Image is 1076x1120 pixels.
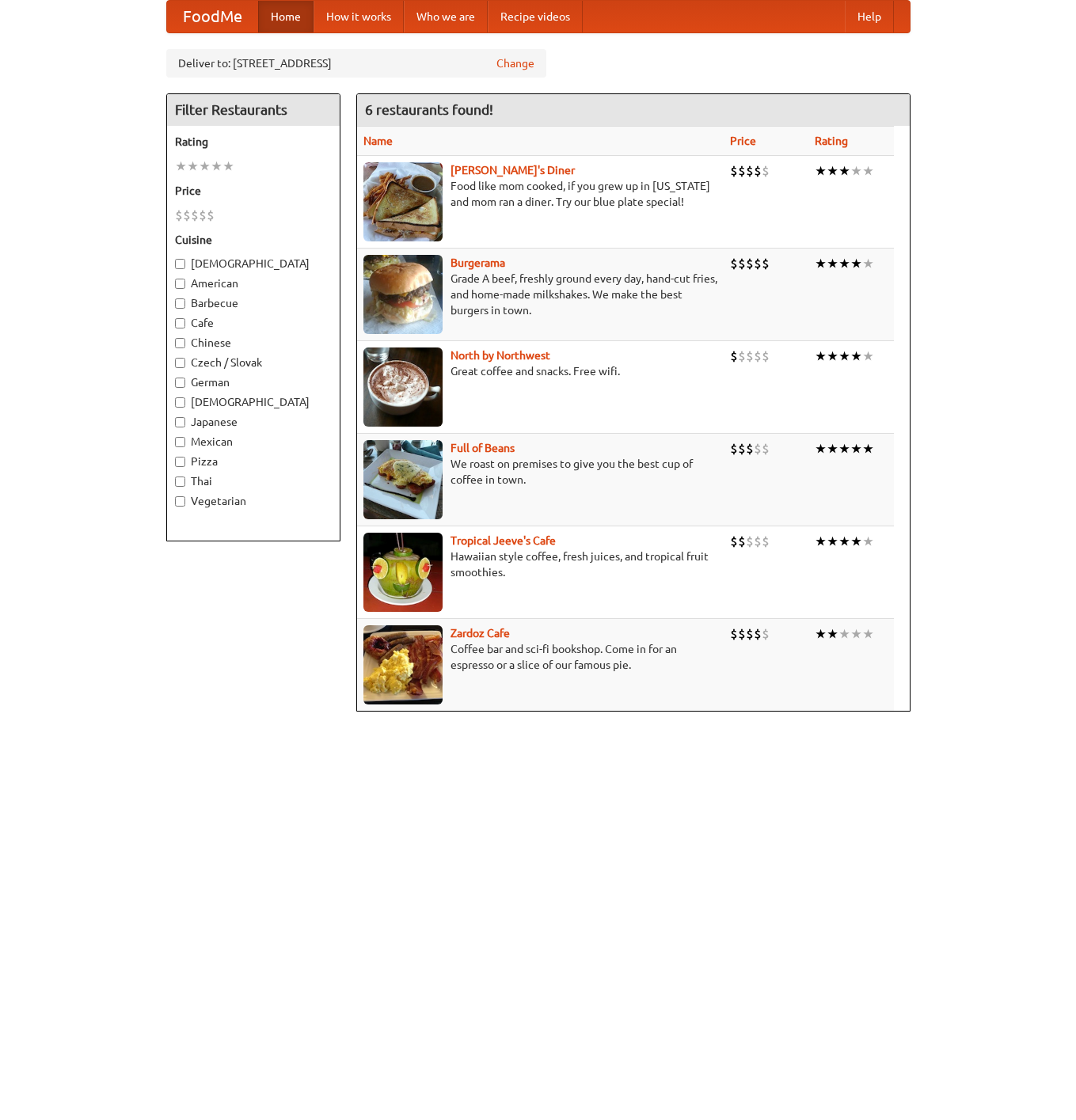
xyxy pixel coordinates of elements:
[838,162,850,180] li: ★
[175,417,185,427] input: Japanese
[815,625,827,643] li: ★
[746,440,754,457] li: $
[175,454,332,469] label: Pizza
[175,378,185,388] input: German
[175,158,187,175] li: ★
[175,134,332,150] h5: Rating
[175,397,185,408] input: [DEMOGRAPHIC_DATA]
[754,440,762,457] li: $
[451,256,505,269] a: Burgerama
[845,1,894,32] a: Help
[404,1,488,32] a: Who we are
[363,178,717,210] p: Food like mom cooked, if you grew up in [US_STATE] and mom ran a diner. Try our blue plate special!
[762,162,770,180] li: $
[175,207,183,224] li: $
[363,641,717,673] p: Coffee bar and sci-fi bookshop. Come in for an espresso or a slice of our famous pie.
[815,533,827,550] li: ★
[451,349,550,362] b: North by Northwest
[730,440,738,457] li: $
[827,162,838,180] li: ★
[862,625,874,643] li: ★
[175,434,332,450] label: Mexican
[850,625,862,643] li: ★
[762,625,770,643] li: $
[175,256,332,271] label: [DEMOGRAPHIC_DATA]
[838,440,850,457] li: ★
[175,358,185,368] input: Czech / Slovak
[738,347,746,365] li: $
[738,533,746,550] li: $
[451,164,575,177] a: [PERSON_NAME]'s Diner
[175,476,185,487] input: Thai
[175,298,185,309] input: Barbecue
[363,135,393,147] a: Name
[451,442,515,454] a: Full of Beans
[175,279,185,289] input: American
[365,102,493,117] ng-pluralize: 6 restaurants found!
[730,162,738,180] li: $
[762,440,770,457] li: $
[730,255,738,272] li: $
[827,255,838,272] li: ★
[363,347,443,427] img: north.jpg
[363,271,717,318] p: Grade A beef, freshly ground every day, hand-cut fries, and home-made milkshakes. We make the bes...
[175,473,332,489] label: Thai
[211,158,222,175] li: ★
[166,49,546,78] div: Deliver to: [STREET_ADDRESS]
[738,440,746,457] li: $
[199,158,211,175] li: ★
[862,440,874,457] li: ★
[862,347,874,365] li: ★
[730,347,738,365] li: $
[363,255,443,334] img: burgerama.jpg
[175,493,332,509] label: Vegetarian
[738,162,746,180] li: $
[175,496,185,507] input: Vegetarian
[850,162,862,180] li: ★
[222,158,234,175] li: ★
[827,533,838,550] li: ★
[175,183,332,199] h5: Price
[175,374,332,390] label: German
[175,437,185,447] input: Mexican
[762,255,770,272] li: $
[746,533,754,550] li: $
[187,158,199,175] li: ★
[175,355,332,370] label: Czech / Slovak
[451,627,510,640] a: Zardoz Cafe
[850,533,862,550] li: ★
[746,162,754,180] li: $
[363,456,717,488] p: We roast on premises to give you the best cup of coffee in town.
[363,533,443,612] img: jeeves.jpg
[167,1,258,32] a: FoodMe
[451,534,556,547] a: Tropical Jeeve's Cafe
[815,162,827,180] li: ★
[738,255,746,272] li: $
[862,533,874,550] li: ★
[207,207,215,224] li: $
[175,414,332,430] label: Japanese
[199,207,207,224] li: $
[850,347,862,365] li: ★
[838,255,850,272] li: ★
[175,232,332,248] h5: Cuisine
[363,162,443,241] img: sallys.jpg
[815,440,827,457] li: ★
[175,295,332,311] label: Barbecue
[754,625,762,643] li: $
[754,162,762,180] li: $
[862,162,874,180] li: ★
[175,457,185,467] input: Pizza
[746,347,754,365] li: $
[363,440,443,519] img: beans.jpg
[754,255,762,272] li: $
[175,394,332,410] label: [DEMOGRAPHIC_DATA]
[838,533,850,550] li: ★
[730,533,738,550] li: $
[754,347,762,365] li: $
[175,335,332,351] label: Chinese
